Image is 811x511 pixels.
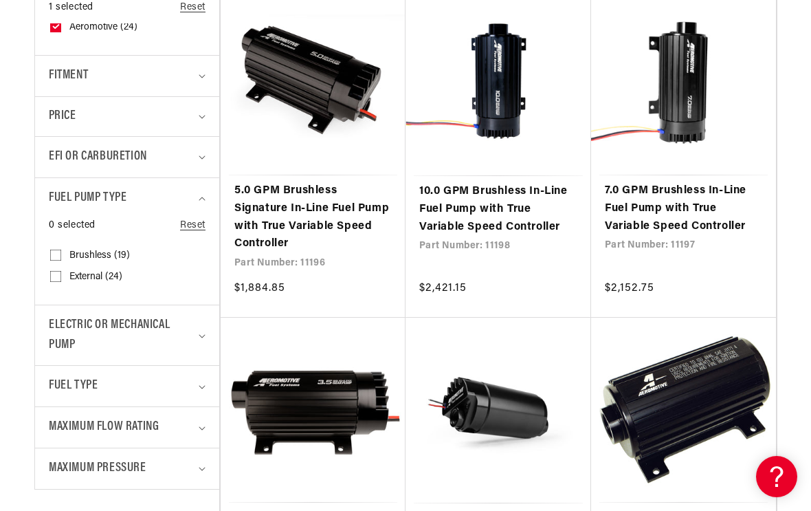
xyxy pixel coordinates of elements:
span: Fuel Pump Type [49,188,126,208]
summary: Electric or Mechanical Pump (0 selected) [49,305,205,366]
span: Maximum Pressure [49,459,146,479]
span: Brushless (19) [69,250,130,262]
span: Fitment [49,66,88,86]
summary: Fuel Type (0 selected) [49,366,205,406]
summary: Fitment (0 selected) [49,56,205,96]
a: 7.0 GPM Brushless In-Line Fuel Pump with True Variable Speed Controller [605,182,762,235]
span: Aeromotive (24) [69,21,137,34]
summary: Fuel Pump Type (0 selected) [49,178,205,219]
span: 0 selected [49,218,96,233]
span: Price [49,107,76,126]
a: Reset [180,218,205,233]
summary: Maximum Pressure (0 selected) [49,448,205,489]
span: External (24) [69,271,122,283]
a: 5.0 GPM Brushless Signature In-Line Fuel Pump with True Variable Speed Controller [234,182,392,252]
summary: EFI or Carburetion (0 selected) [49,137,205,177]
span: Maximum Flow Rating [49,417,159,437]
span: EFI or Carburetion [49,147,147,167]
span: Electric or Mechanical Pump [49,316,194,356]
summary: Maximum Flow Rating (0 selected) [49,407,205,448]
a: 10.0 GPM Brushless In-Line Fuel Pump with True Variable Speed Controller [419,183,577,236]
span: Fuel Type [49,376,98,396]
summary: Price [49,97,205,136]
